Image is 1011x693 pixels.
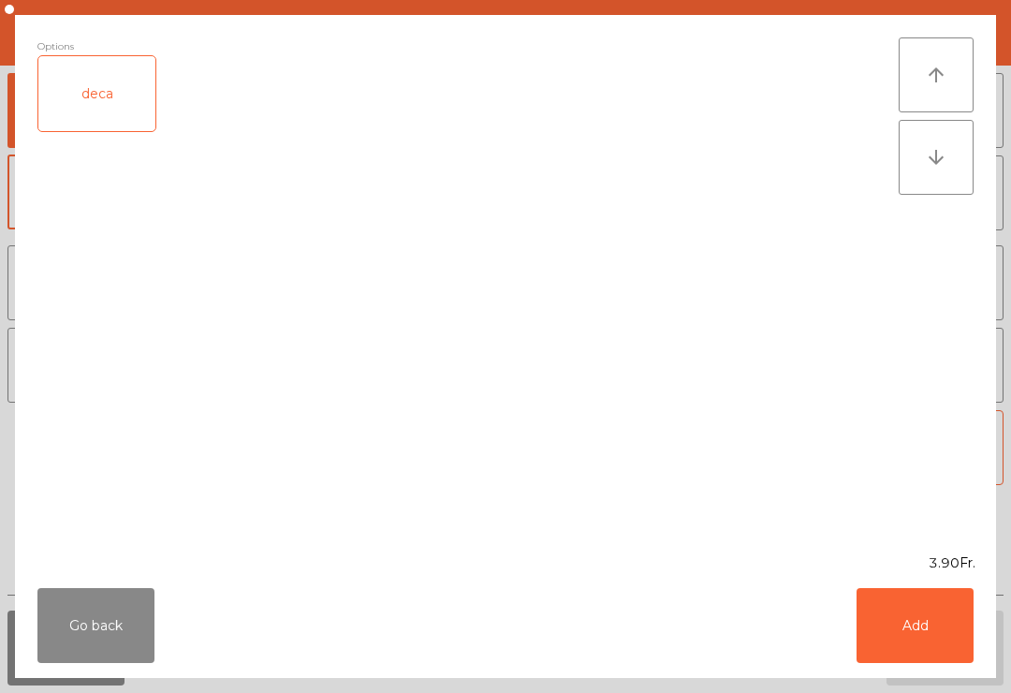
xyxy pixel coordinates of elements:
button: arrow_downward [899,120,974,195]
span: Options [37,37,74,55]
button: arrow_upward [899,37,974,112]
div: 3.90Fr. [15,553,996,573]
div: deca [38,56,155,131]
button: Add [857,588,974,663]
i: arrow_upward [925,64,947,86]
i: arrow_downward [925,146,947,169]
button: Go back [37,588,154,663]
